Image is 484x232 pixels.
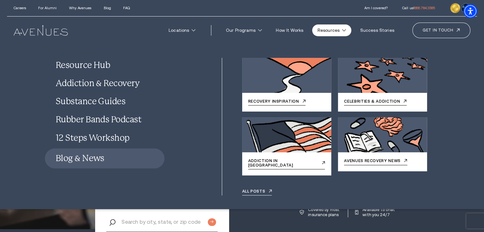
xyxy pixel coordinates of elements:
[312,24,351,36] a: Resources
[14,6,26,10] a: Careers
[163,24,201,36] a: Locations
[104,6,111,10] a: Blog
[45,76,165,92] a: Addiction & Recovery
[45,58,165,73] a: Resource Hub
[69,6,91,10] a: Why Avenues
[402,6,435,10] a: call 866.784.3585
[45,94,165,110] a: Substance Guides
[308,207,341,217] p: Covered by most insurance plans
[354,24,399,36] a: Success Stories
[208,218,216,226] input: Submit button
[45,130,165,146] a: 12 Steps Workshop
[45,112,165,128] a: Rubber Bands Podcast
[123,6,130,10] a: FAQ
[270,24,309,36] a: How It Works
[364,6,387,10] a: Am I covered?
[412,23,470,38] a: Get in touch
[299,207,341,217] a: Covered by most insurance plans
[355,207,396,217] a: Available to chat with you 24/7
[38,6,57,10] a: For Alumni
[463,4,477,18] div: Accessibility Menu
[362,207,396,217] p: Available to chat with you 24/7
[45,148,165,168] a: Blog & News
[450,3,460,13] img: clock
[221,24,267,36] a: Our Programs
[414,6,435,10] span: 866.784.3585
[106,212,218,232] input: Search by city, state, or zip code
